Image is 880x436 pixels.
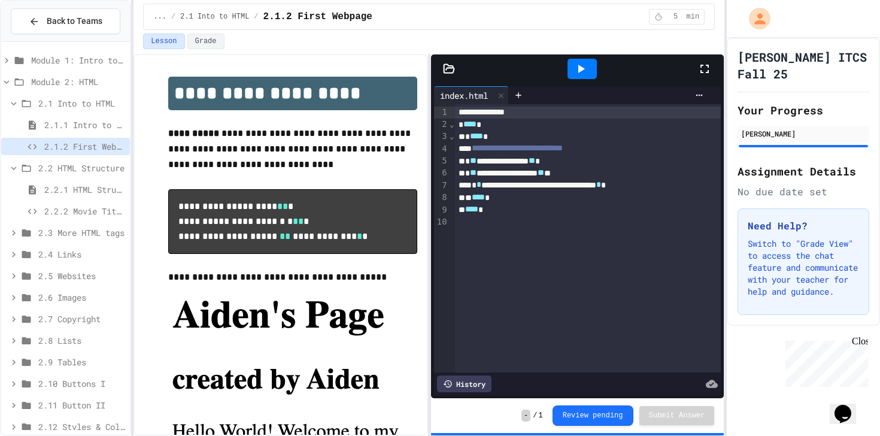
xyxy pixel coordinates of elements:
button: Grade [187,34,224,49]
span: 2.10 Buttons I [38,377,125,390]
span: Submit Answer [649,411,705,420]
div: 3 [434,131,449,143]
span: / [171,12,175,22]
h3: Need Help? [748,219,859,233]
div: 7 [434,180,449,192]
div: 8 [434,192,449,204]
span: 2.4 Links [38,248,125,261]
div: 4 [434,143,449,155]
div: index.html [434,86,509,104]
span: 2.3 More HTML tags [38,226,125,239]
button: Lesson [143,34,184,49]
div: 2 [434,119,449,131]
div: 6 [434,167,449,179]
span: Fold line [449,119,455,129]
h2: Assignment Details [738,163,869,180]
div: No due date set [738,184,869,199]
span: Fold line [449,131,455,141]
div: 5 [434,155,449,167]
span: 2.1 Into to HTML [38,97,125,110]
span: 2.1.2 First Webpage [263,10,372,24]
span: 2.12 Styles & Colors [38,420,125,433]
div: 9 [434,204,449,216]
span: 2.1 Into to HTML [180,12,249,22]
iframe: chat widget [830,388,868,424]
button: Back to Teams [11,8,120,34]
span: 2.1.2 First Webpage [44,140,125,153]
span: min [687,12,700,22]
button: Review pending [553,405,633,426]
iframe: chat widget [781,336,868,387]
span: 5 [666,12,685,22]
span: - [521,410,530,422]
span: 1 [538,411,542,420]
div: [PERSON_NAME] [741,128,866,139]
span: ... [153,12,166,22]
span: Module 1: Intro to the Web [31,54,125,66]
span: 2.9 Tables [38,356,125,368]
h1: [PERSON_NAME] ITCS Fall 25 [738,49,869,82]
span: 2.2.2 Movie Title [44,205,125,217]
span: 2.7 Copyright [38,313,125,325]
span: 2.8 Lists [38,334,125,347]
span: 2.11 Button II [38,399,125,411]
span: 2.5 Websites [38,270,125,282]
span: / [533,411,537,420]
button: Submit Answer [639,406,715,425]
div: My Account [736,5,773,32]
h2: Your Progress [738,102,869,119]
span: 2.2 HTML Structure [38,162,125,174]
div: Chat with us now!Close [5,5,83,76]
span: Back to Teams [47,15,102,28]
span: / [254,12,258,22]
div: 1 [434,107,449,119]
span: 2.6 Images [38,291,125,304]
div: History [437,376,491,392]
div: index.html [434,89,494,102]
p: Switch to "Grade View" to access the chat feature and communicate with your teacher for help and ... [748,238,859,298]
span: 2.2.1 HTML Structure [44,183,125,196]
div: 10 [434,216,449,228]
span: 2.1.1 Intro to HTML [44,119,125,131]
span: Module 2: HTML [31,75,125,88]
